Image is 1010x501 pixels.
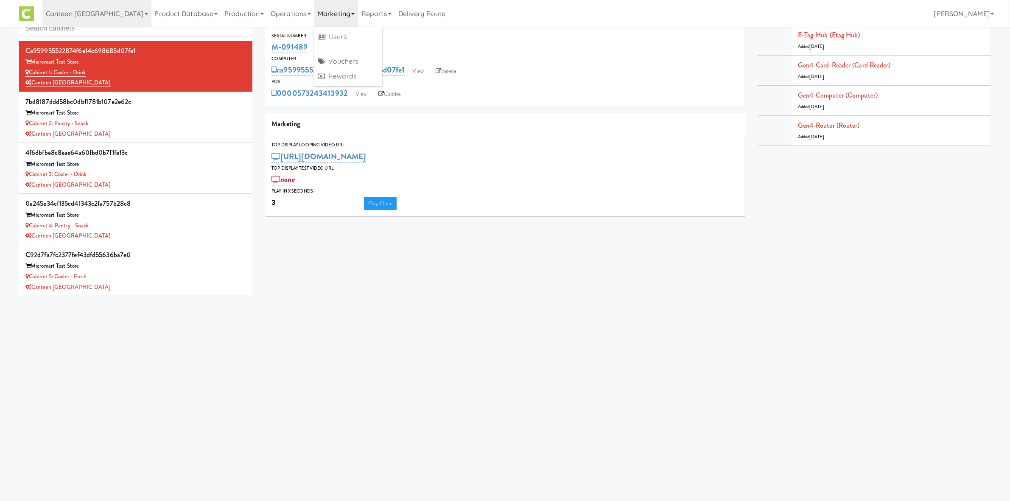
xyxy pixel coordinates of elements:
[809,104,824,110] span: [DATE]
[19,6,34,21] img: Micromart
[25,221,89,230] a: Cabinet 4: Pantry - Snack
[25,119,89,127] a: Cabinet 2: Pantry - Snack
[271,187,738,196] div: Play in X seconds
[314,69,382,84] a: Rewards
[271,119,300,129] span: Marketing
[431,65,461,78] a: Balena
[809,134,824,140] span: [DATE]
[25,249,246,261] div: c92d7fa7fc2377fef43dfd55636ba7e0
[271,78,738,86] div: POS
[19,194,252,245] li: 0a245e34cf135cd41343c2fa757b28c8Micromart Test Store Cabinet 4: Pantry - SnackCanteen [GEOGRAPHIC...
[314,54,382,69] a: Vouchers
[271,64,405,76] a: ca959955522874f6e14c698685d07fe1
[25,21,246,36] input: Search cabinets
[25,170,87,178] a: Cabinet 3: Cooler - Drink
[25,57,246,67] div: Micromart Test Store
[408,65,428,78] a: View
[25,272,87,280] a: Cabinet 5: Cooler - Fresh
[25,95,246,108] div: 7bd8187ddd58bc0dbf1781b107e2e62c
[19,92,252,143] li: 7bd8187ddd58bc0dbf1781b107e2e62cMicromart Test Store Cabinet 2: Pantry - SnackCanteen [GEOGRAPHIC...
[25,181,111,189] a: Canteen [GEOGRAPHIC_DATA]
[798,90,878,100] a: Gen4-computer (Computer)
[19,143,252,194] li: 4f6dbfbe8c8eae64a60fbd0b7f1fe13cMicromart Test Store Cabinet 3: Cooler - DrinkCanteen [GEOGRAPHIC...
[809,43,824,50] span: [DATE]
[25,283,111,291] a: Canteen [GEOGRAPHIC_DATA]
[25,45,246,57] div: ca959955522874f6e14c698685d07fe1
[809,73,824,80] span: [DATE]
[314,29,382,45] a: Users
[798,73,824,80] span: Added
[19,41,252,92] li: ca959955522874f6e14c698685d07fe1Micromart Test Store Cabinet 1: Cooler - DrinkCanteen [GEOGRAPHIC...
[364,197,397,210] a: Play Once
[271,141,738,149] div: Top Display Looping Video Url
[25,232,111,240] a: Canteen [GEOGRAPHIC_DATA]
[271,32,738,40] div: Serial Number
[25,68,86,77] a: Cabinet 1: Cooler - Drink
[271,87,348,99] a: 0000573243413932
[25,108,246,118] div: Micromart Test Store
[271,41,308,53] a: M-091489
[25,146,246,159] div: 4f6dbfbe8c8eae64a60fbd0b7f1fe13c
[25,159,246,170] div: Micromart Test Store
[25,197,246,210] div: 0a245e34cf135cd41343c2fa757b28c8
[25,261,246,271] div: Micromart Test Store
[25,78,111,87] a: Canteen [GEOGRAPHIC_DATA]
[19,245,252,296] li: c92d7fa7fc2377fef43dfd55636ba7e0Micromart Test Store Cabinet 5: Cooler - FreshCanteen [GEOGRAPHIC...
[271,55,738,63] div: Computer
[798,60,891,70] a: Gen4-card-reader (Card Reader)
[351,88,371,101] a: View
[271,174,295,185] a: none
[25,210,246,221] div: Micromart Test Store
[271,164,738,173] div: Top Display Test Video Url
[374,88,405,101] a: Castles
[798,43,824,50] span: Added
[798,120,860,130] a: Gen4-router (Router)
[798,30,860,40] a: E-tag-hub (Etag Hub)
[798,104,824,110] span: Added
[271,151,366,162] a: [URL][DOMAIN_NAME]
[25,130,111,138] a: Canteen [GEOGRAPHIC_DATA]
[798,134,824,140] span: Added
